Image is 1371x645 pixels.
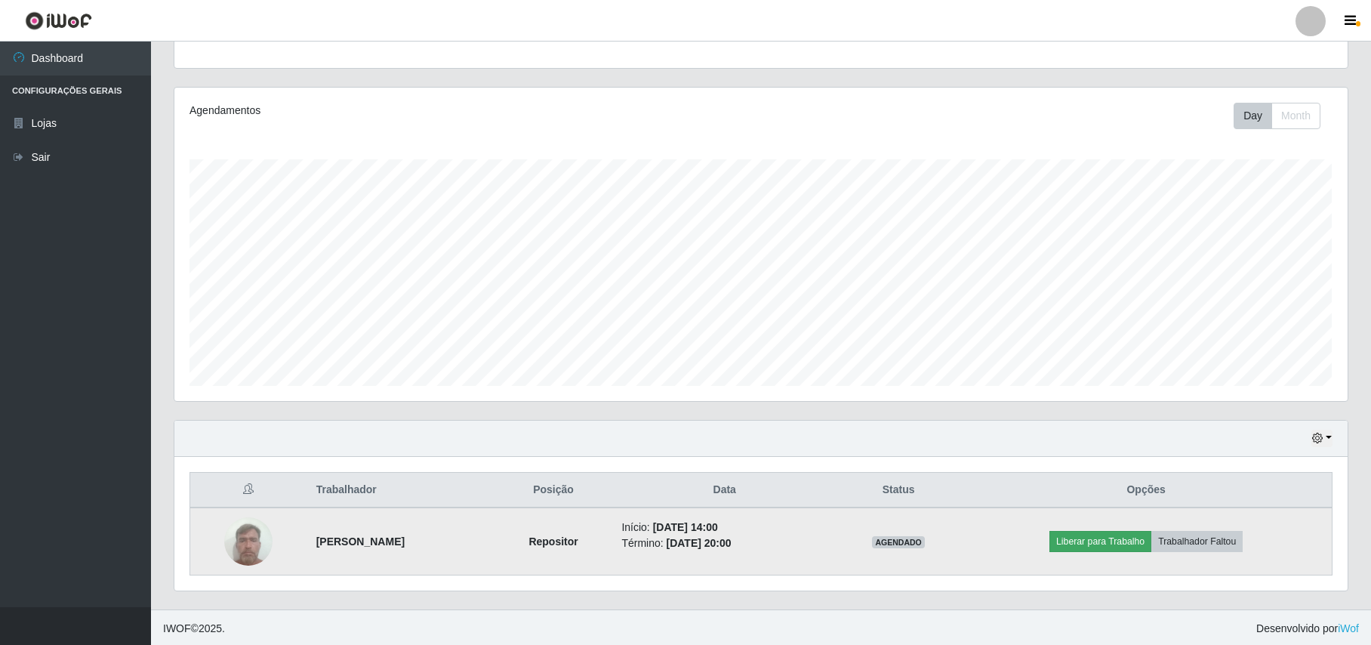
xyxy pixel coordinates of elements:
[1271,103,1320,129] button: Month
[1049,531,1151,552] button: Liberar para Trabalho
[316,535,405,548] strong: [PERSON_NAME]
[1256,621,1359,637] span: Desenvolvido por
[528,535,578,548] strong: Repositor
[836,473,960,508] th: Status
[189,103,652,119] div: Agendamentos
[163,622,191,634] span: IWOF
[872,536,925,548] span: AGENDADO
[494,473,613,508] th: Posição
[1234,103,1320,129] div: First group
[224,509,273,573] img: 1744904636352.jpeg
[653,521,718,533] time: [DATE] 14:00
[1338,622,1359,634] a: iWof
[25,11,92,30] img: CoreUI Logo
[1234,103,1332,129] div: Toolbar with button groups
[1234,103,1272,129] button: Day
[960,473,1332,508] th: Opções
[1151,531,1243,552] button: Trabalhador Faltou
[307,473,494,508] th: Trabalhador
[621,520,827,535] li: Início:
[163,621,225,637] span: © 2025 .
[667,537,732,549] time: [DATE] 20:00
[612,473,836,508] th: Data
[621,535,827,551] li: Término:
